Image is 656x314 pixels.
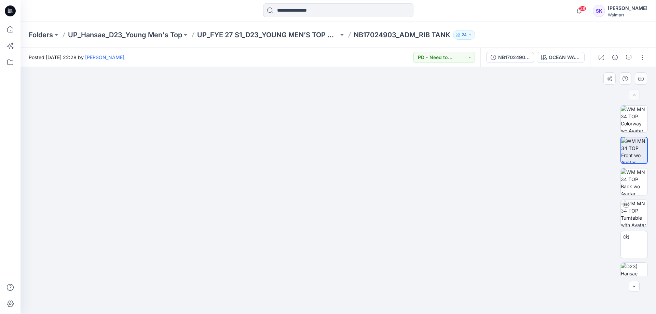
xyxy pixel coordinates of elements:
[621,168,647,195] img: WM MN 34 TOP Back wo Avatar
[579,6,586,11] span: 28
[608,12,647,17] div: Walmart
[85,54,124,60] a: [PERSON_NAME]
[537,52,585,63] button: OCEAN WASH_LIGHT BIRCH
[608,4,647,12] div: [PERSON_NAME]
[593,5,605,17] div: SK
[549,54,580,61] div: OCEAN WASH_LIGHT BIRCH
[197,30,339,40] a: UP_FYE 27 S1_D23_YOUNG MEN’S TOP HANSAE
[621,137,647,163] img: WM MN 34 TOP Front wo Avatar
[621,200,647,227] img: WM MN 34 TOP Turntable with Avatar
[354,30,450,40] p: NB17024903_ADM_RIB TANK
[68,30,182,40] a: UP_Hansae_D23_Young Men's Top
[610,52,620,63] button: Details
[453,30,475,40] button: 24
[29,30,53,40] a: Folders
[29,54,124,61] span: Posted [DATE] 22:28 by
[621,106,647,132] img: WM MN 34 TOP Colorway wo Avatar
[462,31,467,39] p: 24
[486,52,534,63] button: NB17024903_ADM_RIB TANK
[621,263,647,289] img: D23) Hansae S1'26 NB RIBBED TANKS 2PACK 0627
[498,54,530,61] div: NB17024903_ADM_RIB TANK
